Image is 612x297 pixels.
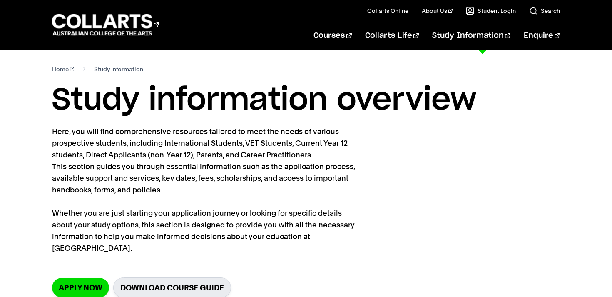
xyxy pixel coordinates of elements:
[466,7,516,15] a: Student Login
[52,82,560,119] h1: Study information overview
[529,7,560,15] a: Search
[422,7,453,15] a: About Us
[365,22,419,50] a: Collarts Life
[52,126,356,254] p: Here, you will find comprehensive resources tailored to meet the needs of various prospective stu...
[367,7,408,15] a: Collarts Online
[94,63,143,75] span: Study information
[52,13,159,37] div: Go to homepage
[524,22,560,50] a: Enquire
[432,22,510,50] a: Study Information
[313,22,351,50] a: Courses
[52,63,74,75] a: Home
